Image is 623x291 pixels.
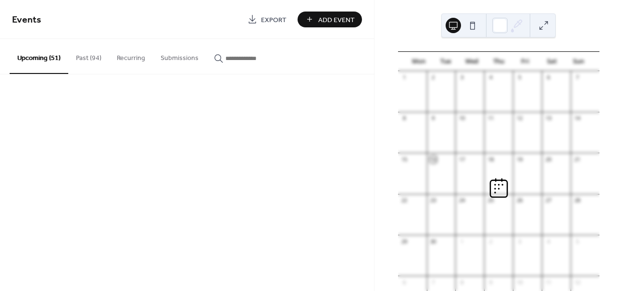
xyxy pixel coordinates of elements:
[487,279,494,286] div: 9
[401,197,408,204] div: 22
[401,238,408,245] div: 29
[573,238,581,245] div: 5
[573,156,581,163] div: 21
[545,238,552,245] div: 4
[516,115,523,122] div: 12
[487,74,494,81] div: 4
[401,74,408,81] div: 1
[573,279,581,286] div: 12
[153,39,206,73] button: Submissions
[458,156,465,163] div: 17
[545,74,552,81] div: 6
[573,197,581,204] div: 28
[512,52,538,71] div: Fri
[487,197,494,204] div: 25
[573,74,581,81] div: 7
[12,11,41,29] span: Events
[240,12,294,27] a: Export
[458,238,465,245] div: 1
[432,52,459,71] div: Tue
[565,52,592,71] div: Sun
[261,15,287,25] span: Export
[573,115,581,122] div: 14
[486,52,512,71] div: Thu
[109,39,153,73] button: Recurring
[401,115,408,122] div: 8
[68,39,109,73] button: Past (94)
[430,238,437,245] div: 30
[459,52,485,71] div: Wed
[430,74,437,81] div: 2
[298,12,362,27] button: Add Event
[458,279,465,286] div: 8
[406,52,432,71] div: Mon
[516,197,523,204] div: 26
[458,197,465,204] div: 24
[458,74,465,81] div: 3
[487,156,494,163] div: 18
[516,238,523,245] div: 3
[487,238,494,245] div: 2
[545,279,552,286] div: 11
[538,52,565,71] div: Sat
[545,197,552,204] div: 27
[516,279,523,286] div: 10
[10,39,68,74] button: Upcoming (51)
[545,115,552,122] div: 13
[458,115,465,122] div: 10
[430,115,437,122] div: 9
[430,279,437,286] div: 7
[430,197,437,204] div: 23
[318,15,355,25] span: Add Event
[401,156,408,163] div: 15
[487,115,494,122] div: 11
[430,156,437,163] div: 16
[516,74,523,81] div: 5
[545,156,552,163] div: 20
[401,279,408,286] div: 6
[516,156,523,163] div: 19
